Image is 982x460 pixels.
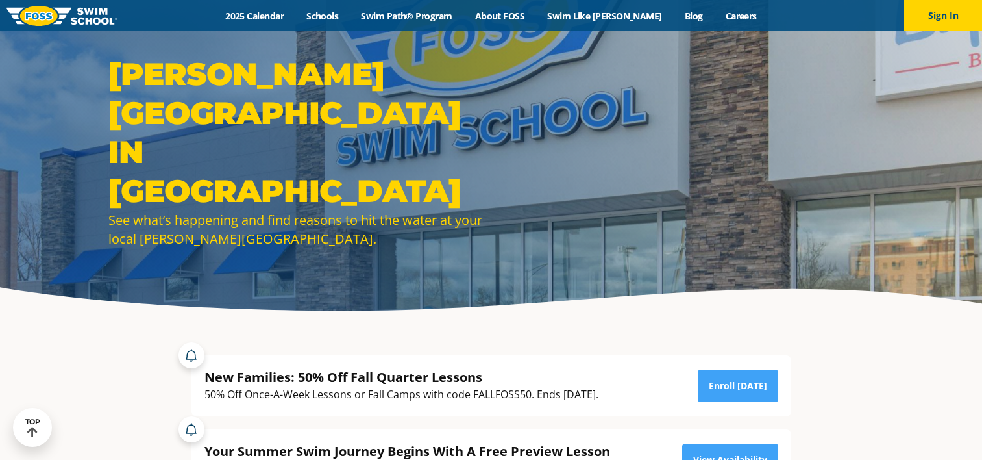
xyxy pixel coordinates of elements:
[108,55,485,211] h1: [PERSON_NAME][GEOGRAPHIC_DATA] in [GEOGRAPHIC_DATA]
[6,6,117,26] img: FOSS Swim School Logo
[673,10,714,22] a: Blog
[204,442,640,460] div: Your Summer Swim Journey Begins With A Free Preview Lesson
[204,386,598,403] div: 50% Off Once-A-Week Lessons or Fall Camps with code FALLFOSS50. Ends [DATE].
[25,418,40,438] div: TOP
[214,10,295,22] a: 2025 Calendar
[698,370,778,402] a: Enroll [DATE]
[295,10,350,22] a: Schools
[536,10,674,22] a: Swim Like [PERSON_NAME]
[204,368,598,386] div: New Families: 50% Off Fall Quarter Lessons
[463,10,536,22] a: About FOSS
[350,10,463,22] a: Swim Path® Program
[714,10,768,22] a: Careers
[108,211,485,248] div: See what’s happening and find reasons to hit the water at your local [PERSON_NAME][GEOGRAPHIC_DATA].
